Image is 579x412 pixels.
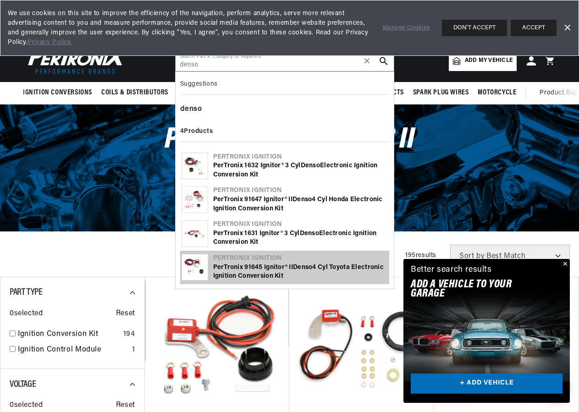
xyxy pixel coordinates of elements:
[180,77,389,95] div: Suggestions
[292,196,312,203] b: Denso
[411,280,540,299] h2: Add A VEHICLE to your garage
[511,20,557,36] button: ACCEPT
[10,288,42,297] span: Part Type
[10,400,43,412] span: 0 selected
[213,263,388,281] div: PerTronix 91645 Ignitor® II 4 cyl Toyota Electronic Ignition Conversion Kit
[213,195,388,213] div: PerTronix 91647 Ignitor® II 4 cyl Honda Electronic Ignition Conversion Kit
[116,400,135,412] span: Reset
[132,344,135,356] div: 1
[449,51,517,71] a: Add my vehicle
[405,252,436,259] span: 195 results
[18,344,128,356] a: Ignition Control Module
[413,88,469,98] span: Spark Plug Wires
[8,9,370,47] span: We use cookies on this site to improve the efficiency of the navigation, perform analytics, serve...
[301,162,320,169] b: Denso
[10,380,36,389] span: Voltage
[300,230,319,237] b: Denso
[478,88,516,98] span: Motorcycle
[173,82,289,104] summary: Headers, Exhausts & Components
[10,308,43,320] span: 0 selected
[97,82,173,104] summary: Coils & Distributors
[442,20,507,36] button: DON'T ACCEPT
[123,329,135,341] div: 194
[213,161,388,179] div: PerTronix 1632 Ignitor® 3 cyl Electronic Ignition Conversion Kit
[165,125,415,155] span: PerTronix Ignitor® II
[213,229,388,247] div: PerTronix 1631 Ignitor® 3 cyl Electronic Ignition Conversion Kit
[180,105,202,113] b: denso
[213,254,388,263] div: Pertronix Ignition
[459,253,485,260] span: Sort by
[213,153,388,162] div: Pertronix Ignition
[182,221,208,247] img: PerTronix 1631 Ignitor® 3 cyl Denso Electronic Ignition Conversion Kit
[182,187,208,213] img: PerTronix 91647 Ignitor® II Denso 4 cyl Honda Electronic Ignition Conversion Kit
[23,45,128,77] img: Pertronix
[182,153,208,179] img: PerTronix 1632 Ignitor® 3 cyl Denso Electronic Ignition Conversion Kit
[559,259,570,270] button: Close
[28,39,72,46] a: Privacy Policy.
[213,186,388,195] div: Pertronix Ignition
[411,374,562,394] a: + ADD VEHICLE
[23,82,97,104] summary: Ignition Conversions
[411,264,492,277] div: Better search results
[176,51,394,71] input: Search Part #, Category or Keyword
[182,254,208,280] img: PerTronix 91645 Ignitor® II Denso 4 cyl Toyota Electronic Ignition Conversion Kit
[473,82,521,104] summary: Motorcycle
[213,220,388,229] div: Pertronix Ignition
[293,264,312,271] b: Denso
[450,245,570,268] select: Sort by
[374,51,394,71] button: search button
[23,88,92,98] span: Ignition Conversions
[101,88,168,98] span: Coils & Distributors
[18,329,120,341] a: Ignition Conversion Kit
[180,128,213,135] b: 4 Products
[560,21,574,35] a: Dismiss Banner
[408,82,474,104] summary: Spark Plug Wires
[465,56,513,65] span: Add my vehicle
[383,23,430,33] a: Manage Cookies
[116,308,135,320] span: Reset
